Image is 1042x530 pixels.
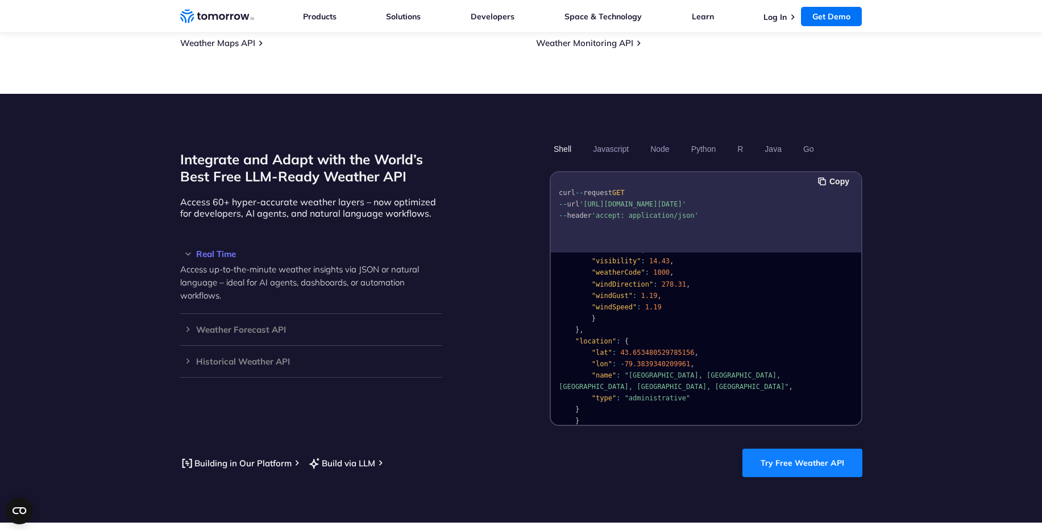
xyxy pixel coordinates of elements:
span: 43.653480529785156 [620,349,694,357]
a: Try Free Weather API [742,449,862,477]
span: : [616,337,620,345]
span: 79.3839340209961 [624,360,690,368]
span: : [637,303,641,311]
a: Space & Technology [564,11,642,22]
a: Build via LLM [308,456,375,470]
a: Developers [471,11,514,22]
span: } [575,405,579,413]
span: "type" [591,394,616,402]
span: curl [559,189,575,197]
span: : [641,257,645,265]
span: 14.43 [649,257,669,265]
span: -- [559,212,567,220]
span: } [591,314,595,322]
span: : [612,360,616,368]
a: Products [303,11,337,22]
span: : [616,394,620,402]
span: "lon" [591,360,612,368]
span: : [653,280,657,288]
span: "lat" [591,349,612,357]
p: Access 60+ hyper-accurate weather layers – now optimized for developers, AI agents, and natural l... [180,196,442,219]
button: Node [646,139,673,159]
span: : [645,268,649,276]
a: Home link [180,8,254,25]
a: Building in Our Platform [180,456,292,470]
p: Access up-to-the-minute weather insights via JSON or natural language – ideal for AI agents, dash... [180,263,442,302]
span: , [686,280,690,288]
button: Go [799,139,817,159]
span: , [690,360,694,368]
span: "location" [575,337,616,345]
button: Shell [550,139,575,159]
span: -- [575,189,583,197]
button: Copy [818,175,853,188]
span: "visibility" [591,257,641,265]
span: GET [612,189,624,197]
span: 'accept: application/json' [591,212,698,220]
a: Log In [763,12,787,22]
h3: Historical Weather API [180,357,442,366]
span: url [567,200,579,208]
button: R [733,139,747,159]
h3: Weather Forecast API [180,325,442,334]
span: header [567,212,591,220]
span: "windSpeed" [591,303,636,311]
a: Get Demo [801,7,862,26]
button: Python [687,139,720,159]
span: : [612,349,616,357]
span: -- [559,200,567,208]
h2: Integrate and Adapt with the World’s Best Free LLM-Ready Weather API [180,151,442,185]
span: , [694,349,698,357]
span: - [620,360,624,368]
button: Open CMP widget [6,497,33,524]
span: { [624,337,628,345]
span: , [670,268,674,276]
span: "[GEOGRAPHIC_DATA], [GEOGRAPHIC_DATA], [GEOGRAPHIC_DATA], [GEOGRAPHIC_DATA], [GEOGRAPHIC_DATA]" [559,371,789,391]
a: Learn [692,11,714,22]
span: "name" [591,371,616,379]
span: : [616,371,620,379]
span: , [788,383,792,391]
span: 1000 [653,268,670,276]
span: , [579,326,583,334]
span: 1.19 [641,292,657,300]
span: "windDirection" [591,280,653,288]
span: , [670,257,674,265]
span: request [583,189,612,197]
button: Javascript [589,139,633,159]
span: "windGust" [591,292,632,300]
span: 278.31 [661,280,686,288]
button: Java [761,139,786,159]
span: , [657,292,661,300]
span: : [633,292,637,300]
span: "weatherCode" [591,268,645,276]
a: Solutions [386,11,421,22]
span: "administrative" [624,394,690,402]
a: Weather Monitoring API [536,38,633,48]
span: '[URL][DOMAIN_NAME][DATE]' [579,200,686,208]
span: } [575,417,579,425]
a: Weather Maps API [180,38,255,48]
span: } [575,326,579,334]
span: 1.19 [645,303,661,311]
h3: Real Time [180,250,442,258]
